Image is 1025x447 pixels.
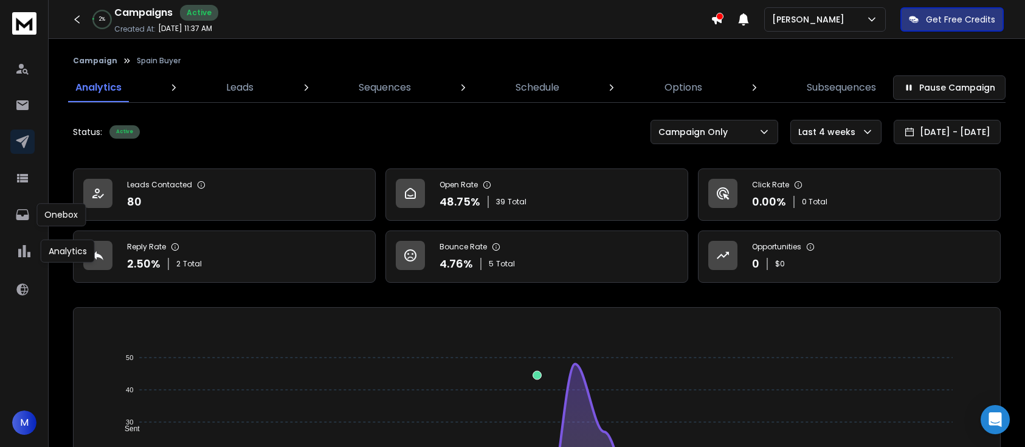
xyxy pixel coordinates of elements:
[926,13,995,26] p: Get Free Credits
[385,168,688,221] a: Open Rate48.75%39Total
[126,386,133,393] tspan: 40
[752,242,801,252] p: Opportunities
[127,193,142,210] p: 80
[508,73,567,102] a: Schedule
[798,126,860,138] p: Last 4 weeks
[752,255,759,272] p: 0
[440,193,480,210] p: 48.75 %
[176,259,181,269] span: 2
[440,255,473,272] p: 4.76 %
[516,80,559,95] p: Schedule
[75,80,122,95] p: Analytics
[772,13,849,26] p: [PERSON_NAME]
[664,80,702,95] p: Options
[41,240,95,263] div: Analytics
[219,73,261,102] a: Leads
[114,5,173,20] h1: Campaigns
[73,168,376,221] a: Leads Contacted80
[385,230,688,283] a: Bounce Rate4.76%5Total
[351,73,418,102] a: Sequences
[657,73,709,102] a: Options
[496,259,515,269] span: Total
[126,418,133,426] tspan: 30
[126,354,133,361] tspan: 50
[12,411,36,435] button: M
[496,197,505,207] span: 39
[137,56,181,66] p: Spain Buyer
[73,126,102,138] p: Status:
[698,230,1001,283] a: Opportunities0$0
[116,424,140,433] span: Sent
[226,80,254,95] p: Leads
[99,16,105,23] p: 2 %
[73,56,117,66] button: Campaign
[440,180,478,190] p: Open Rate
[981,405,1010,434] div: Open Intercom Messenger
[183,259,202,269] span: Total
[775,259,785,269] p: $ 0
[440,242,487,252] p: Bounce Rate
[180,5,218,21] div: Active
[658,126,733,138] p: Campaign Only
[752,193,786,210] p: 0.00 %
[900,7,1004,32] button: Get Free Credits
[127,255,160,272] p: 2.50 %
[894,120,1001,144] button: [DATE] - [DATE]
[802,197,827,207] p: 0 Total
[807,80,876,95] p: Subsequences
[73,230,376,283] a: Reply Rate2.50%2Total
[752,180,789,190] p: Click Rate
[158,24,212,33] p: [DATE] 11:37 AM
[68,73,129,102] a: Analytics
[127,242,166,252] p: Reply Rate
[489,259,494,269] span: 5
[109,125,140,139] div: Active
[508,197,526,207] span: Total
[893,75,1006,100] button: Pause Campaign
[36,203,86,226] div: Onebox
[114,24,156,34] p: Created At:
[127,180,192,190] p: Leads Contacted
[359,80,411,95] p: Sequences
[698,168,1001,221] a: Click Rate0.00%0 Total
[799,73,883,102] a: Subsequences
[12,12,36,35] img: logo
